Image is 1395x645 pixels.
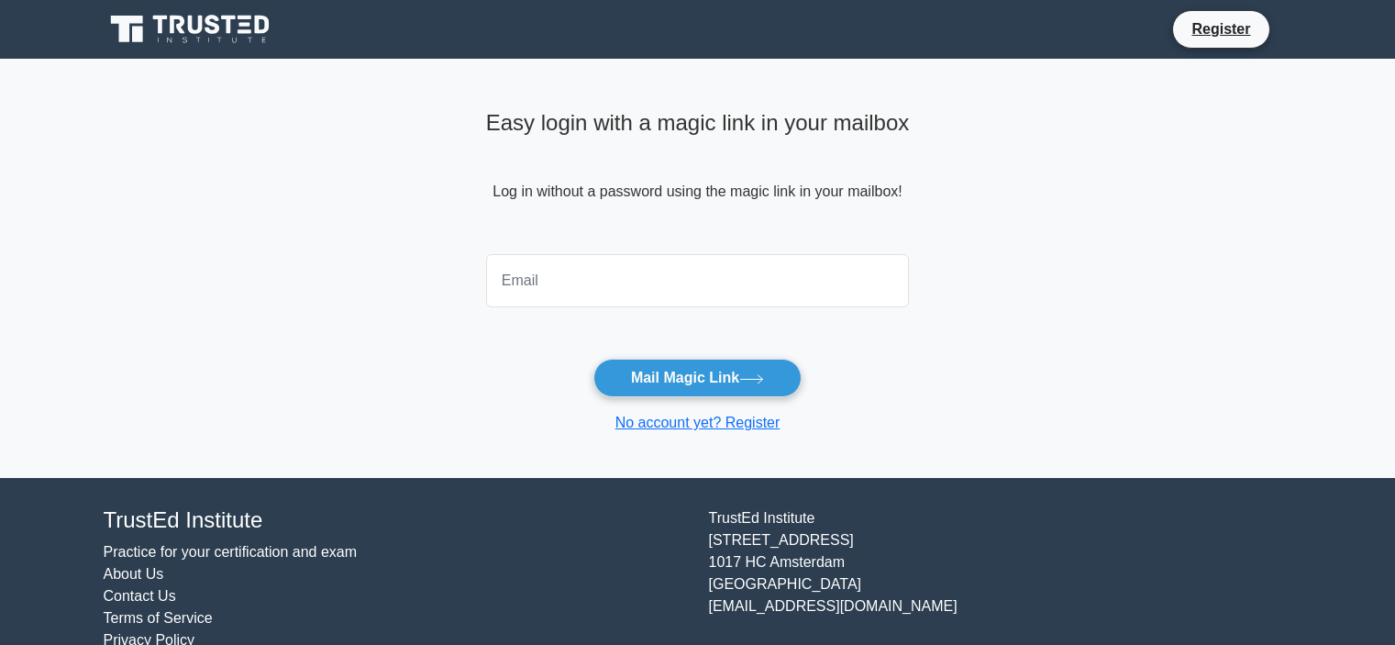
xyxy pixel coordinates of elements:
a: No account yet? Register [615,415,781,430]
h4: TrustEd Institute [104,507,687,534]
a: Contact Us [104,588,176,604]
a: Terms of Service [104,610,213,626]
a: Practice for your certification and exam [104,544,358,560]
a: About Us [104,566,164,582]
input: Email [486,254,910,307]
div: Log in without a password using the magic link in your mailbox! [486,103,910,247]
a: Register [1180,17,1261,40]
h4: Easy login with a magic link in your mailbox [486,110,910,137]
button: Mail Magic Link [593,359,802,397]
